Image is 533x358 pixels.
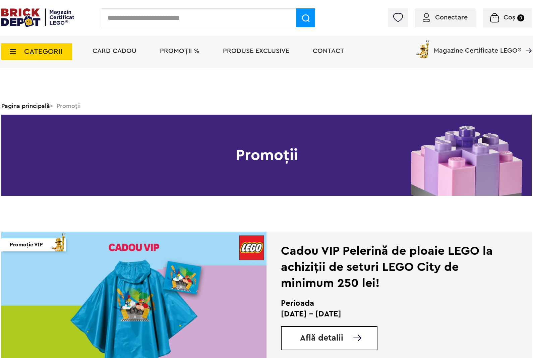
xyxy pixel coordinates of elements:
a: Card Cadou [93,48,136,54]
span: Află detalii [300,334,343,342]
a: Contact [313,48,344,54]
a: PROMOȚII % [160,48,199,54]
img: vip_page_imag.png [48,231,69,251]
span: CATEGORII [24,48,62,55]
a: Conectare [423,14,468,21]
h1: Promoții [1,115,532,196]
span: Magazine Certificate LEGO® [434,39,521,54]
a: Produse exclusive [223,48,289,54]
a: Află detalii [300,334,377,342]
span: Promoție VIP [10,238,43,251]
p: [DATE] - [DATE] [281,309,498,319]
small: 0 [517,14,524,21]
span: Coș [504,14,515,21]
div: > Promoții [1,97,532,115]
h2: Perioada [281,298,498,309]
a: Pagina principală [1,103,50,109]
div: Cadou VIP Pelerină de ploaie LEGO la achiziții de seturi LEGO City de minimum 250 lei! [281,243,498,291]
span: Conectare [435,14,468,21]
a: Magazine Certificate LEGO® [521,39,532,45]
